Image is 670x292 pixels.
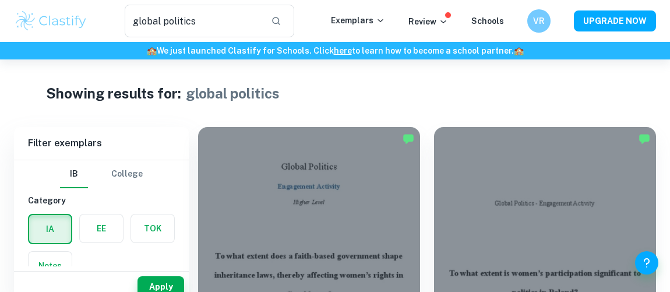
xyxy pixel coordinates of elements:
[403,133,414,145] img: Marked
[2,44,668,57] h6: We just launched Clastify for Schools. Click to learn how to become a school partner.
[186,83,280,104] h1: global politics
[14,127,189,160] h6: Filter exemplars
[331,14,385,27] p: Exemplars
[125,5,262,37] input: Search for any exemplars...
[28,194,175,207] h6: Category
[471,16,504,26] a: Schools
[29,252,72,280] button: Notes
[111,160,143,188] button: College
[635,251,658,275] button: Help and Feedback
[46,83,181,104] h1: Showing results for:
[147,46,157,55] span: 🏫
[29,215,71,243] button: IA
[527,9,551,33] button: VR
[408,15,448,28] p: Review
[334,46,352,55] a: here
[533,15,546,27] h6: VR
[14,9,88,33] img: Clastify logo
[639,133,650,145] img: Marked
[60,160,88,188] button: IB
[80,214,123,242] button: EE
[131,214,174,242] button: TOK
[60,160,143,188] div: Filter type choice
[574,10,656,31] button: UPGRADE NOW
[514,46,524,55] span: 🏫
